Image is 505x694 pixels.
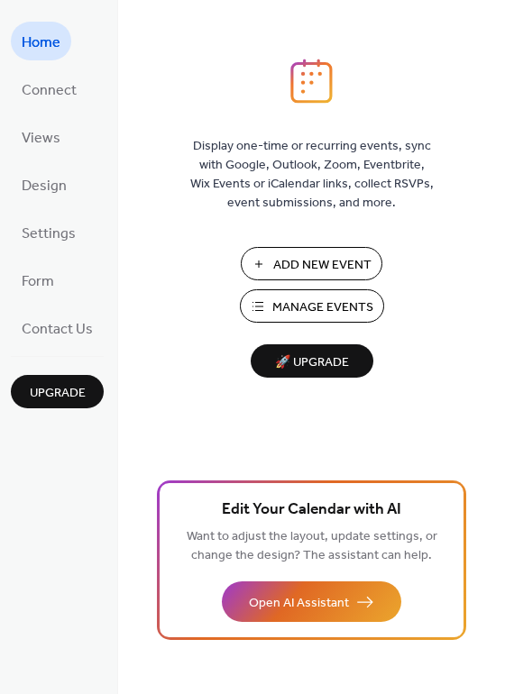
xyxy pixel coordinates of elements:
[187,525,437,568] span: Want to adjust the layout, update settings, or change the design? The assistant can help.
[22,124,60,152] span: Views
[11,22,71,60] a: Home
[190,137,434,213] span: Display one-time or recurring events, sync with Google, Outlook, Zoom, Eventbrite, Wix Events or ...
[11,165,78,204] a: Design
[22,77,77,105] span: Connect
[273,256,372,275] span: Add New Event
[22,220,76,248] span: Settings
[22,172,67,200] span: Design
[11,260,65,299] a: Form
[22,315,93,343] span: Contact Us
[30,384,86,403] span: Upgrade
[240,289,384,323] button: Manage Events
[11,117,71,156] a: Views
[222,581,401,622] button: Open AI Assistant
[290,59,332,104] img: logo_icon.svg
[11,69,87,108] a: Connect
[22,268,54,296] span: Form
[11,308,104,347] a: Contact Us
[272,298,373,317] span: Manage Events
[222,498,401,523] span: Edit Your Calendar with AI
[11,375,104,408] button: Upgrade
[262,351,363,375] span: 🚀 Upgrade
[251,344,373,378] button: 🚀 Upgrade
[241,247,382,280] button: Add New Event
[11,213,87,251] a: Settings
[249,594,349,613] span: Open AI Assistant
[22,29,60,57] span: Home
